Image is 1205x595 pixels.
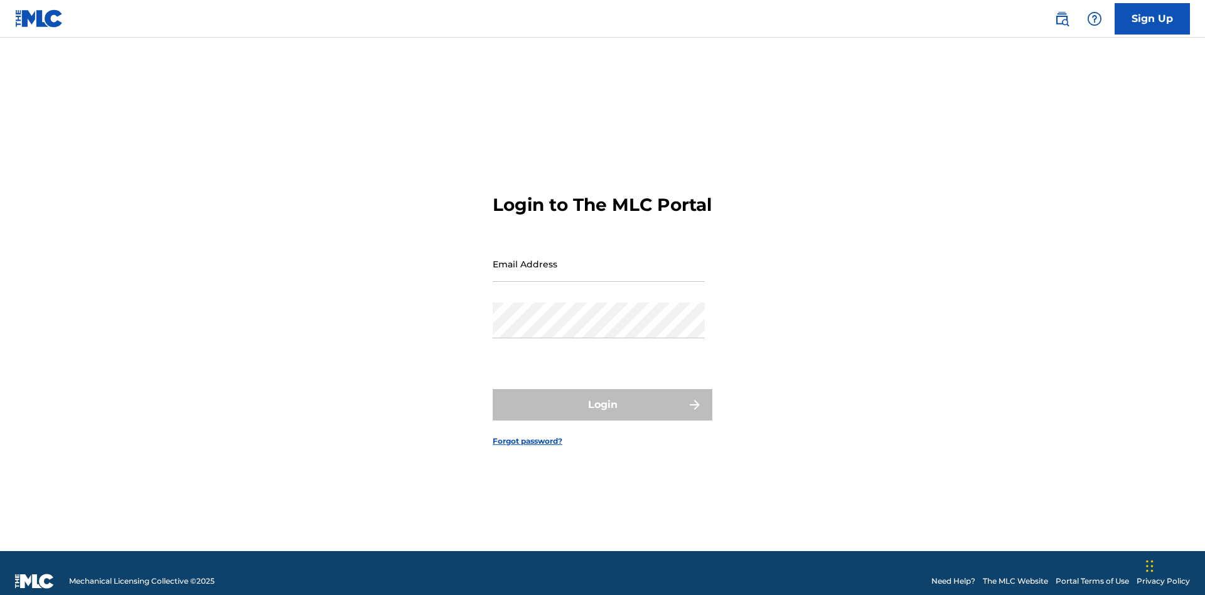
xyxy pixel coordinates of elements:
div: Drag [1146,547,1154,585]
a: The MLC Website [983,576,1048,587]
a: Need Help? [931,576,975,587]
a: Public Search [1049,6,1074,31]
img: help [1087,11,1102,26]
a: Portal Terms of Use [1056,576,1129,587]
span: Mechanical Licensing Collective © 2025 [69,576,215,587]
div: Help [1082,6,1107,31]
a: Forgot password? [493,436,562,447]
a: Sign Up [1115,3,1190,35]
img: MLC Logo [15,9,63,28]
img: logo [15,574,54,589]
a: Privacy Policy [1137,576,1190,587]
iframe: Chat Widget [1142,535,1205,595]
img: search [1054,11,1069,26]
h3: Login to The MLC Portal [493,194,712,216]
